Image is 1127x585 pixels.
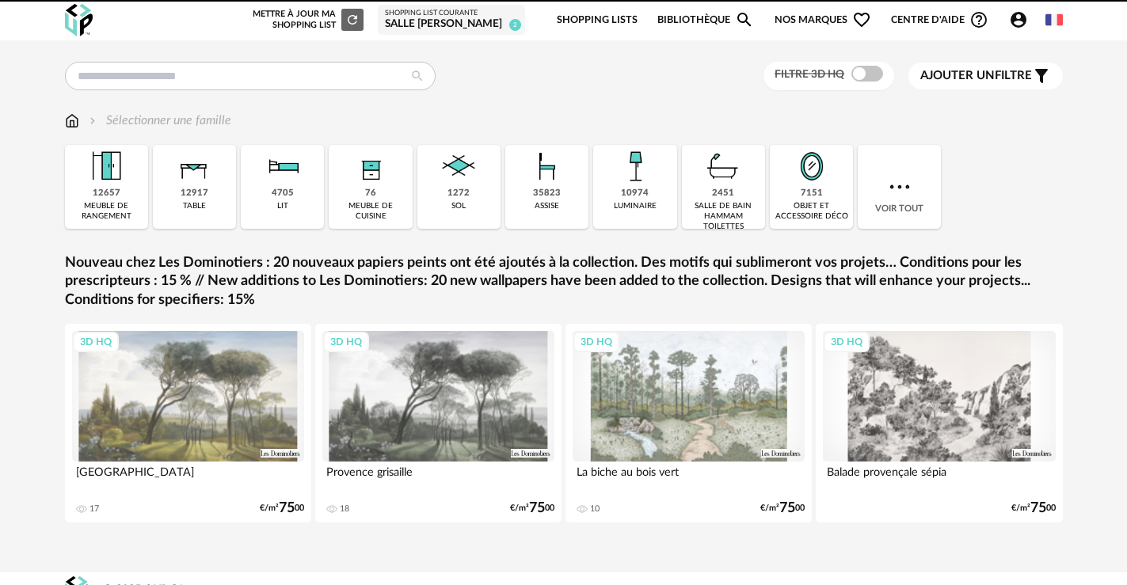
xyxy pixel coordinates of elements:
[760,503,805,514] div: €/m² 00
[801,188,823,199] div: 7151
[279,503,295,514] span: 75
[65,112,79,130] img: svg+xml;base64,PHN2ZyB3aWR0aD0iMTYiIGhlaWdodD0iMTciIHZpZXdCb3g9IjAgMCAxNiAxNyIgZmlsbD0ibm9uZSIgeG...
[249,9,364,31] div: Mettre à jour ma Shopping List
[1032,66,1051,85] span: Filter icon
[920,68,1032,84] span: filtre
[712,188,734,199] div: 2451
[533,188,561,199] div: 35823
[735,10,754,29] span: Magnify icon
[385,9,518,32] a: Shopping List courante salle [PERSON_NAME] 2
[557,2,638,39] a: Shopping Lists
[1009,10,1035,29] span: Account Circle icon
[614,201,657,211] div: luminaire
[451,201,466,211] div: sol
[345,15,360,24] span: Refresh icon
[969,10,988,29] span: Help Circle Outline icon
[920,70,995,82] span: Ajouter un
[775,201,848,222] div: objet et accessoire déco
[816,324,1063,522] a: 3D HQ Balade provençale sépia €/m²7500
[385,9,518,18] div: Shopping List courante
[779,503,795,514] span: 75
[447,188,470,199] div: 1272
[349,145,392,188] img: Rangement.png
[173,145,215,188] img: Table.png
[657,2,754,39] a: BibliothèqueMagnify icon
[1030,503,1046,514] span: 75
[322,462,555,493] div: Provence grisaille
[72,462,305,493] div: [GEOGRAPHIC_DATA]
[790,145,833,188] img: Miroir.png
[621,188,649,199] div: 10974
[775,2,871,39] span: Nos marques
[65,4,93,36] img: OXP
[277,201,288,211] div: lit
[73,332,119,352] div: 3D HQ
[908,63,1063,89] button: Ajouter unfiltre Filter icon
[183,201,206,211] div: table
[1011,503,1056,514] div: €/m² 00
[333,201,407,222] div: meuble de cuisine
[340,503,349,515] div: 18
[385,17,518,32] div: salle [PERSON_NAME]
[852,10,871,29] span: Heart Outline icon
[65,254,1063,310] a: Nouveau chez Les Dominotiers : 20 nouveaux papiers peints ont été ajoutés à la collection. Des mo...
[614,145,657,188] img: Luminaire.png
[272,188,294,199] div: 4705
[181,188,208,199] div: 12917
[687,201,760,232] div: salle de bain hammam toilettes
[535,201,559,211] div: assise
[86,112,231,130] div: Sélectionner une famille
[365,188,376,199] div: 76
[86,112,99,130] img: svg+xml;base64,PHN2ZyB3aWR0aD0iMTYiIGhlaWdodD0iMTYiIHZpZXdCb3g9IjAgMCAxNiAxNiIgZmlsbD0ibm9uZSIgeG...
[70,201,143,222] div: meuble de rangement
[1045,11,1063,28] img: fr
[573,332,619,352] div: 3D HQ
[65,324,312,522] a: 3D HQ [GEOGRAPHIC_DATA] 17 €/m²7500
[323,332,369,352] div: 3D HQ
[565,324,813,522] a: 3D HQ La biche au bois vert 10 €/m²7500
[509,19,521,31] span: 2
[891,10,988,29] span: Centre d'aideHelp Circle Outline icon
[261,145,304,188] img: Literie.png
[573,462,805,493] div: La biche au bois vert
[315,324,562,522] a: 3D HQ Provence grisaille 18 €/m²7500
[437,145,480,188] img: Sol.png
[93,188,120,199] div: 12657
[702,145,744,188] img: Salle%20de%20bain.png
[885,173,914,201] img: more.7b13dc1.svg
[529,503,545,514] span: 75
[526,145,569,188] img: Assise.png
[775,69,844,80] span: Filtre 3D HQ
[823,462,1056,493] div: Balade provençale sépia
[858,145,941,229] div: Voir tout
[1009,10,1028,29] span: Account Circle icon
[85,145,128,188] img: Meuble%20de%20rangement.png
[89,503,99,515] div: 17
[824,332,870,352] div: 3D HQ
[590,503,600,515] div: 10
[260,503,304,514] div: €/m² 00
[510,503,554,514] div: €/m² 00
